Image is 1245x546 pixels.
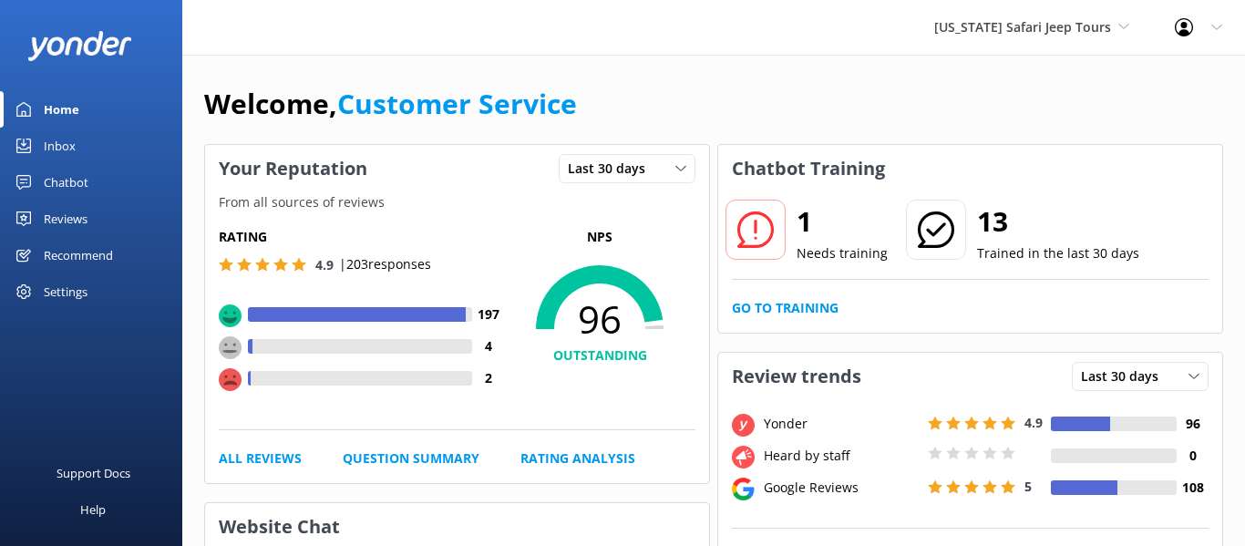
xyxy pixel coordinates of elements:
div: Chatbot [44,164,88,201]
h4: 96 [1177,414,1209,434]
p: Needs training [797,243,888,263]
div: Reviews [44,201,87,237]
p: NPS [504,227,695,247]
span: Last 30 days [1081,366,1169,386]
img: yonder-white-logo.png [27,31,132,61]
a: Question Summary [343,448,479,469]
p: | 203 responses [339,254,431,274]
h4: OUTSTANDING [504,345,695,366]
span: 4.9 [1024,414,1043,431]
div: Home [44,91,79,128]
p: Trained in the last 30 days [977,243,1139,263]
div: Help [80,491,106,528]
div: Heard by staff [759,446,923,466]
h1: Welcome, [204,82,577,126]
h3: Your Reputation [205,145,381,192]
span: 5 [1024,478,1032,495]
span: Last 30 days [568,159,656,179]
h3: Review trends [718,353,875,400]
h2: 1 [797,200,888,243]
h2: 13 [977,200,1139,243]
div: Yonder [759,414,923,434]
a: Rating Analysis [520,448,635,469]
div: Google Reviews [759,478,923,498]
h4: 0 [1177,446,1209,466]
p: From all sources of reviews [205,192,709,212]
a: Customer Service [337,85,577,122]
span: 96 [504,296,695,342]
a: Go to Training [732,298,839,318]
h3: Chatbot Training [718,145,899,192]
h4: 108 [1177,478,1209,498]
div: Settings [44,273,87,310]
span: 4.9 [315,256,334,273]
div: Recommend [44,237,113,273]
h4: 4 [472,336,504,356]
h4: 197 [472,304,504,325]
div: Inbox [44,128,76,164]
span: [US_STATE] Safari Jeep Tours [934,18,1111,36]
h4: 2 [472,368,504,388]
div: Support Docs [57,455,130,491]
h5: Rating [219,227,504,247]
a: All Reviews [219,448,302,469]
